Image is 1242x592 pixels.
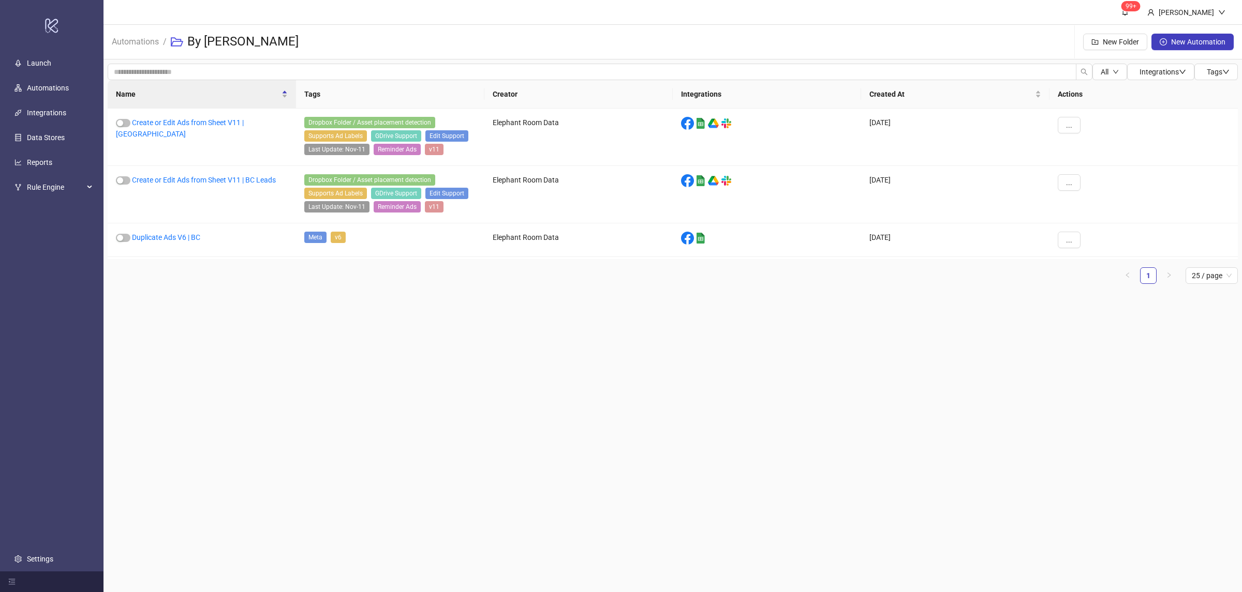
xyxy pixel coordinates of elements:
span: bell [1121,8,1129,16]
a: Duplicate Ads V6 | BC [132,233,200,241]
a: Create or Edit Ads from Sheet V11 | [GEOGRAPHIC_DATA] [116,118,244,138]
span: Edit Support [425,130,468,142]
th: Created At [861,80,1049,109]
span: New Folder [1103,38,1139,46]
span: v6 [331,232,346,243]
th: Integrations [673,80,861,109]
span: v11 [425,201,443,212]
span: Last Update: Nov-11 [304,201,369,212]
span: Created At [869,88,1033,100]
span: New Automation [1171,38,1225,46]
span: left [1125,272,1131,278]
span: GDrive Support [371,188,421,199]
a: Integrations [27,109,66,117]
div: [DATE] [861,166,1049,223]
div: [DATE] [861,109,1049,166]
li: Next Page [1161,267,1177,284]
span: search [1081,68,1088,75]
span: Reminder Ads [374,144,421,155]
span: v11 [425,144,443,155]
a: Launch [27,59,51,68]
h3: By [PERSON_NAME] [187,34,299,50]
span: menu-fold [8,578,16,585]
li: / [163,25,167,58]
button: right [1161,267,1177,284]
button: New Automation [1151,34,1234,50]
span: down [1113,69,1119,75]
span: folder-add [1091,38,1099,45]
button: ... [1058,232,1081,248]
span: Edit Support [425,188,468,199]
span: down [1179,68,1186,75]
span: ... [1066,178,1072,187]
div: [PERSON_NAME] [1155,7,1218,18]
a: Reports [27,159,52,167]
button: New Folder [1083,34,1147,50]
span: down [1218,9,1225,16]
span: ... [1066,121,1072,129]
button: left [1119,267,1136,284]
a: 1 [1141,268,1156,283]
span: plus-circle [1160,38,1167,45]
span: Dropbox Folder / Asset placement detection [304,174,435,186]
div: Page Size [1186,267,1238,284]
span: right [1166,272,1172,278]
span: Tags [1207,68,1230,76]
span: folder-open [171,36,183,48]
span: user [1147,9,1155,16]
th: Name [108,80,296,109]
span: Name [116,88,279,100]
span: Supports Ad Labels [304,130,367,142]
span: Rule Engine [27,177,84,198]
span: Integrations [1140,68,1186,76]
button: Integrationsdown [1127,64,1194,80]
button: Alldown [1092,64,1127,80]
a: Automations [27,84,69,93]
li: 1 [1140,267,1157,284]
a: Settings [27,555,53,563]
button: ... [1058,174,1081,191]
span: ... [1066,236,1072,244]
span: Supports Ad Labels [304,188,367,199]
span: 25 / page [1192,268,1232,283]
div: Elephant Room Data [484,166,673,223]
th: Tags [296,80,484,109]
th: Actions [1049,80,1238,109]
span: Reminder Ads [374,201,421,212]
div: [DATE] [861,223,1049,257]
th: Creator [484,80,673,109]
span: down [1222,68,1230,75]
span: GDrive Support [371,130,421,142]
a: Data Stores [27,134,65,142]
div: Elephant Room Data [484,109,673,166]
span: fork [14,184,22,191]
a: Automations [110,35,161,47]
button: Tagsdown [1194,64,1238,80]
span: Dropbox Folder / Asset placement detection [304,117,435,128]
span: Last Update: Nov-11 [304,144,369,155]
a: Create or Edit Ads from Sheet V11 | BC Leads [132,176,276,184]
div: Elephant Room Data [484,223,673,257]
sup: 1685 [1121,1,1141,11]
button: ... [1058,117,1081,133]
span: All [1101,68,1108,76]
li: Previous Page [1119,267,1136,284]
span: Meta [304,232,327,243]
